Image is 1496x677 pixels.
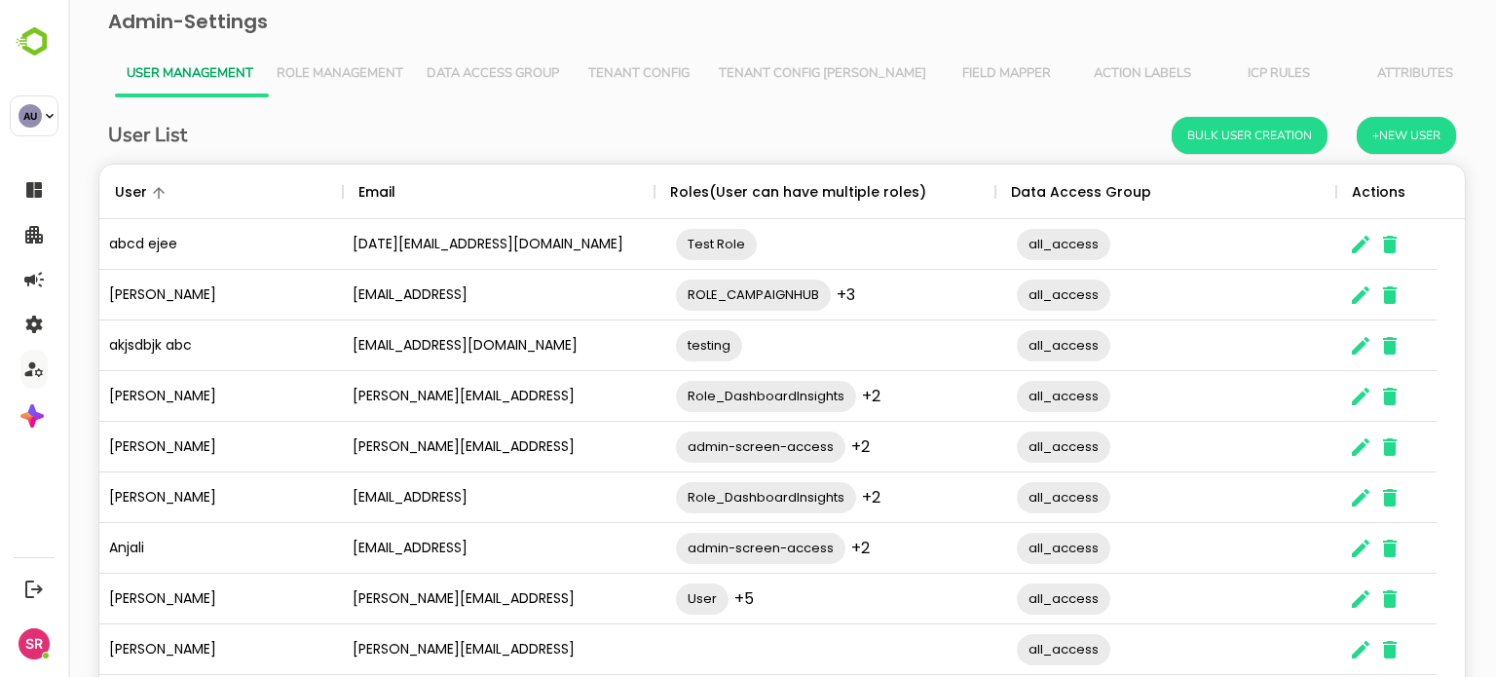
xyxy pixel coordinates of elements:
[1284,165,1337,219] div: Actions
[1154,66,1267,82] span: ICP Rules
[208,66,335,82] span: Role Management
[949,638,1042,660] span: all_access
[794,385,812,407] span: +2
[1018,66,1131,82] span: Action Labels
[783,435,802,458] span: +2
[327,181,351,205] button: Sort
[651,66,858,82] span: Tenant Config [PERSON_NAME]
[608,283,763,306] span: ROLE_CAMPAIGNHUB
[358,66,491,82] span: Data Access Group
[608,334,674,357] span: testing
[608,587,660,610] span: User
[31,624,275,675] div: [PERSON_NAME]
[31,523,275,574] div: Anjali
[275,624,586,675] div: [PERSON_NAME][EMAIL_ADDRESS]
[608,486,788,508] span: Role_DashboardInsights
[608,435,777,458] span: admin-screen-access
[949,486,1042,508] span: all_access
[275,523,586,574] div: [EMAIL_ADDRESS]
[949,334,1042,357] span: all_access
[275,320,586,371] div: [EMAIL_ADDRESS][DOMAIN_NAME]
[949,283,1042,306] span: all_access
[608,537,777,559] span: admin-screen-access
[31,574,275,624] div: [PERSON_NAME]
[275,219,586,270] div: [DATE][EMAIL_ADDRESS][DOMAIN_NAME]
[20,576,47,602] button: Logout
[602,165,858,219] div: Roles(User can have multiple roles)
[10,23,59,60] img: BambooboxLogoMark.f1c84d78b4c51b1a7b5f700c9845e183.svg
[666,587,686,610] span: +5
[58,66,185,82] span: User Management
[47,165,79,219] div: User
[943,165,1083,219] div: Data Access Group
[31,472,275,523] div: [PERSON_NAME]
[949,587,1042,610] span: all_access
[783,537,802,559] span: +2
[949,233,1042,255] span: all_access
[31,422,275,472] div: [PERSON_NAME]
[19,628,50,659] div: SR
[31,371,275,422] div: [PERSON_NAME]
[275,574,586,624] div: [PERSON_NAME][EMAIL_ADDRESS]
[1289,117,1388,154] button: +New User
[31,320,275,371] div: akjsdbjk abc
[608,233,689,255] span: Test Role
[768,283,787,306] span: +3
[79,181,102,205] button: Sort
[608,385,788,407] span: Role_DashboardInsights
[31,219,275,270] div: abcd ejee
[949,537,1042,559] span: all_access
[949,385,1042,407] span: all_access
[1103,117,1259,154] button: Bulk User Creation
[275,270,586,320] div: [EMAIL_ADDRESS]
[31,270,275,320] div: [PERSON_NAME]
[40,120,119,151] h6: User List
[794,486,812,508] span: +2
[514,66,627,82] span: Tenant Config
[1290,66,1403,82] span: Attributes
[275,422,586,472] div: [PERSON_NAME][EMAIL_ADDRESS]
[949,435,1042,458] span: all_access
[275,371,586,422] div: [PERSON_NAME][EMAIL_ADDRESS]
[881,66,994,82] span: Field Mapper
[290,165,327,219] div: Email
[47,51,1381,97] div: Vertical tabs example
[275,472,586,523] div: [EMAIL_ADDRESS]
[19,104,42,128] div: AU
